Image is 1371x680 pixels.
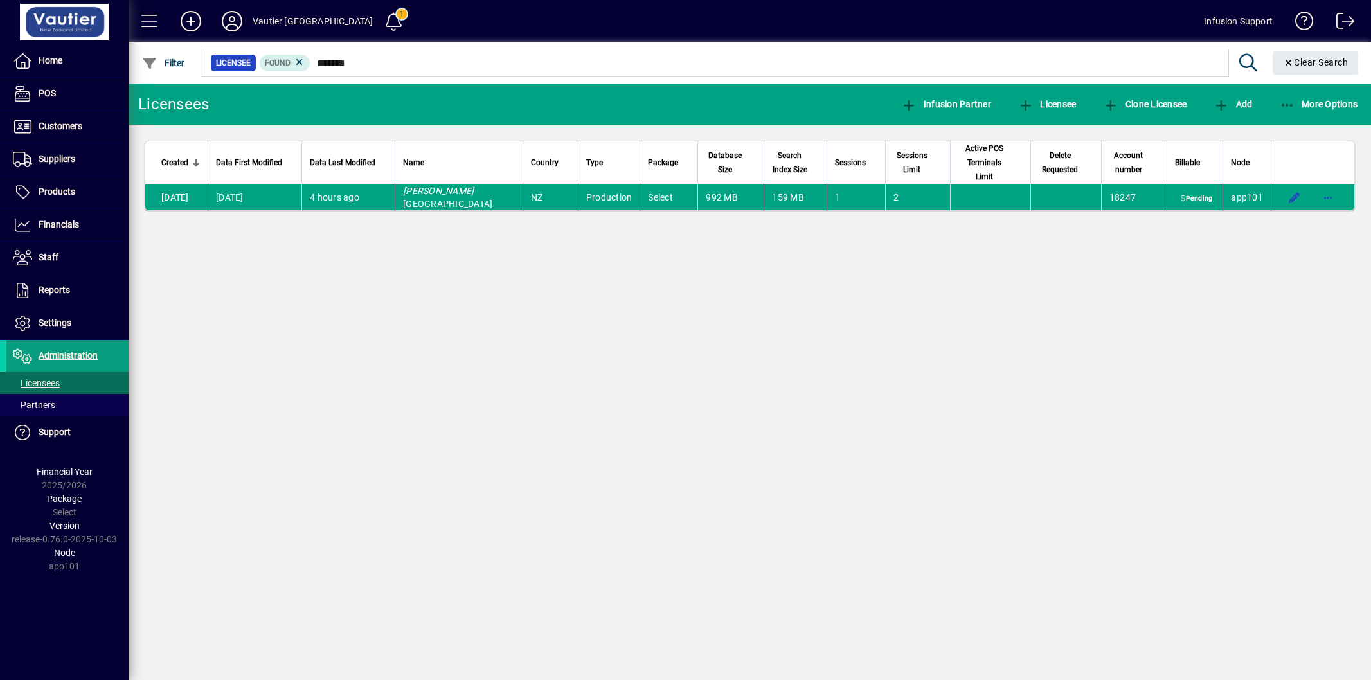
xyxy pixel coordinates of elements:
span: Suppliers [39,154,75,164]
div: Sessions Limit [893,148,942,177]
div: Sessions [835,156,877,170]
span: Support [39,427,71,437]
td: 4 hours ago [301,184,395,210]
span: More Options [1280,99,1358,109]
span: Customers [39,121,82,131]
span: Infusion Partner [901,99,991,109]
span: Data Last Modified [310,156,375,170]
span: app101.prod.infusionbusinesssoftware.com [1231,192,1263,202]
td: 159 MB [764,184,827,210]
td: Production [578,184,640,210]
span: Package [47,494,82,504]
button: Filter [139,51,188,75]
div: Account number [1109,148,1159,177]
button: Add [170,10,211,33]
td: 992 MB [697,184,764,210]
span: Licensee [1018,99,1077,109]
a: Knowledge Base [1286,3,1314,44]
button: Clone Licensee [1100,93,1190,116]
div: Billable [1175,156,1215,170]
td: [DATE] [145,184,208,210]
a: Customers [6,111,129,143]
button: Edit [1284,187,1305,208]
span: Add [1214,99,1252,109]
span: Search Index Size [772,148,807,177]
div: Active POS Terminals Limit [958,141,1023,184]
div: Infusion Support [1204,11,1273,31]
button: Add [1210,93,1255,116]
div: Package [648,156,690,170]
a: Products [6,176,129,208]
span: Billable [1175,156,1200,170]
span: Licensees [13,378,60,388]
span: Administration [39,350,98,361]
div: Data Last Modified [310,156,387,170]
td: 2 [885,184,949,210]
a: Staff [6,242,129,274]
span: Sessions Limit [893,148,930,177]
button: Licensee [1015,93,1080,116]
span: Type [586,156,603,170]
mat-chip: Found Status: Found [260,55,310,71]
span: Found [265,58,291,67]
span: Delete Requested [1039,148,1082,177]
span: [GEOGRAPHIC_DATA] [403,186,492,209]
a: Reports [6,274,129,307]
button: More Options [1277,93,1361,116]
a: Financials [6,209,129,241]
td: Select [640,184,697,210]
div: Vautier [GEOGRAPHIC_DATA] [253,11,373,31]
div: Country [531,156,570,170]
td: 18247 [1101,184,1167,210]
a: Settings [6,307,129,339]
span: Pending [1178,193,1215,204]
div: Type [586,156,632,170]
span: Financial Year [37,467,93,477]
a: Support [6,416,129,449]
div: Data First Modified [216,156,294,170]
span: Name [403,156,424,170]
div: Database Size [706,148,756,177]
span: POS [39,88,56,98]
div: Node [1231,156,1263,170]
button: Infusion Partner [898,93,994,116]
td: [DATE] [208,184,301,210]
div: Created [161,156,200,170]
span: Licensee [216,57,251,69]
div: Delete Requested [1039,148,1093,177]
span: Package [648,156,678,170]
a: Home [6,45,129,77]
span: Clear Search [1283,57,1349,67]
span: Node [54,548,75,558]
span: Home [39,55,62,66]
span: Reports [39,285,70,295]
div: Licensees [138,94,209,114]
span: Created [161,156,188,170]
span: Filter [142,58,185,68]
div: Name [403,156,515,170]
button: Clear [1273,51,1359,75]
span: Database Size [706,148,744,177]
span: Country [531,156,559,170]
span: Account number [1109,148,1147,177]
span: Products [39,186,75,197]
span: Clone Licensee [1103,99,1187,109]
span: Financials [39,219,79,229]
span: Staff [39,252,58,262]
button: More options [1318,187,1338,208]
span: Node [1231,156,1250,170]
span: Settings [39,318,71,328]
span: Sessions [835,156,866,170]
em: [PERSON_NAME] [403,186,474,196]
a: Partners [6,394,129,416]
span: Active POS Terminals Limit [958,141,1011,184]
td: 1 [827,184,885,210]
a: Licensees [6,372,129,394]
a: Suppliers [6,143,129,175]
span: Version [49,521,80,531]
td: NZ [523,184,578,210]
button: Profile [211,10,253,33]
div: Search Index Size [772,148,819,177]
a: POS [6,78,129,110]
a: Logout [1327,3,1355,44]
